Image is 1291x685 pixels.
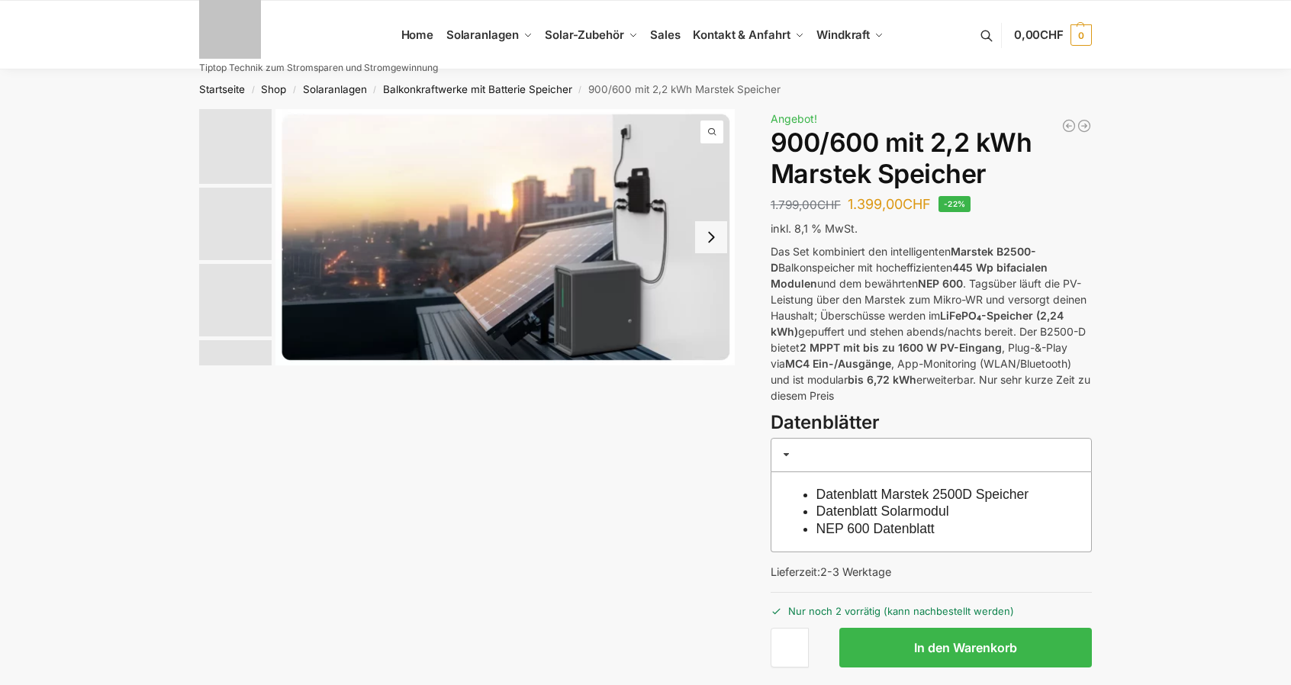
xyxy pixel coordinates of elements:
a: Steckerkraftwerk mit 8 KW Speicher und 8 Solarmodulen mit 3600 Watt [1061,118,1077,133]
span: CHF [1040,27,1064,42]
bdi: 1.799,00 [771,198,841,212]
span: 0 [1070,24,1092,46]
span: / [245,84,261,96]
bdi: 1.399,00 [848,196,931,212]
strong: NEP 600 [918,277,963,290]
a: Sales [644,1,687,69]
span: CHF [903,196,931,212]
a: Startseite [199,83,245,95]
span: Solar-Zubehör [545,27,624,42]
a: Solaranlagen [303,83,367,95]
strong: 2 MPPT mit bis zu 1600 W PV-Eingang [800,341,1002,354]
p: Nur noch 2 vorrätig (kann nachbestellt werden) [771,592,1092,619]
img: Anschlusskabel-3meter_schweizer-stecker [199,264,272,336]
p: Tiptop Technik zum Stromsparen und Stromgewinnung [199,63,438,72]
a: Shop [261,83,286,95]
a: Solar-Zubehör [539,1,644,69]
a: Balkonkraftwerke mit Batterie Speicher [383,83,572,95]
span: / [286,84,302,96]
strong: MC4 Ein-/Ausgänge [785,357,891,370]
input: Produktmenge [771,628,809,667]
a: Datenblatt Marstek 2500D Speicher [816,487,1029,502]
button: Next slide [695,221,727,253]
span: CHF [817,198,841,212]
p: Das Set kombiniert den intelligenten Balkonspeicher mit hocheffizienten und dem bewährten . Tagsü... [771,243,1092,404]
a: 0,00CHF 0 [1014,12,1092,58]
span: 0,00 [1014,27,1064,42]
span: Angebot! [771,112,817,125]
span: / [572,84,588,96]
a: NEP 600 Datenblatt [816,521,935,536]
span: 2-3 Werktage [820,565,891,578]
a: Kontakt & Anfahrt [687,1,810,69]
h3: Datenblätter [771,410,1092,436]
a: Balkonkraftwerk mit Marstek Speicher5 1 [275,109,735,365]
span: Solaranlagen [446,27,519,42]
span: Kontakt & Anfahrt [693,27,790,42]
img: Marstek Balkonkraftwerk [199,188,272,260]
span: Windkraft [816,27,870,42]
h1: 900/600 mit 2,2 kWh Marstek Speicher [771,127,1092,190]
span: -22% [938,196,971,212]
span: inkl. 8,1 % MwSt. [771,222,858,235]
img: ChatGPT Image 29. März 2025, 12_41_06 [199,340,272,413]
a: Datenblatt Solarmodul [816,503,949,519]
a: Solaranlagen [439,1,538,69]
a: Windkraft [810,1,890,69]
button: In den Warenkorb [839,628,1092,667]
span: Lieferzeit: [771,565,891,578]
a: Steckerkraftwerk mit 8 KW Speicher und 8 Solarmodulen mit 3600 Watt [1077,118,1092,133]
span: Sales [650,27,681,42]
span: / [367,84,383,96]
img: Balkonkraftwerk mit Marstek Speicher [199,109,272,184]
strong: bis 6,72 kWh [848,373,916,386]
img: Balkonkraftwerk mit Marstek Speicher [275,109,735,365]
nav: Breadcrumb [172,69,1119,109]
